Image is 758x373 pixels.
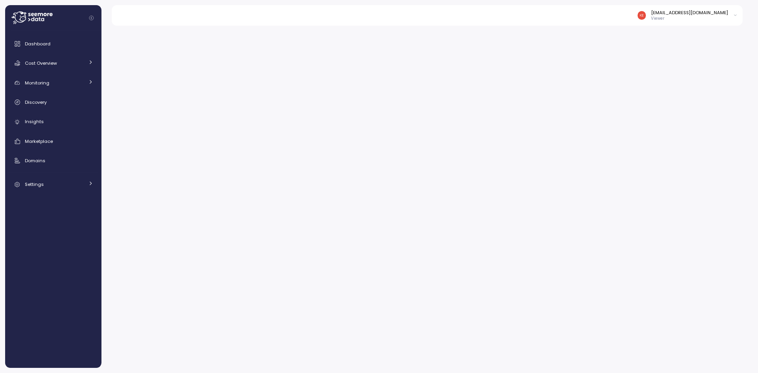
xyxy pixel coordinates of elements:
[25,60,57,66] span: Cost Overview
[651,16,728,21] p: Viewer
[8,176,98,192] a: Settings
[8,133,98,149] a: Marketplace
[25,41,51,47] span: Dashboard
[25,157,45,164] span: Domains
[25,118,44,125] span: Insights
[638,11,646,19] img: e4f1013cbcfa3a60050984dc5e8e116a
[25,99,47,105] span: Discovery
[8,114,98,130] a: Insights
[651,9,728,16] div: [EMAIL_ADDRESS][DOMAIN_NAME]
[8,75,98,91] a: Monitoring
[8,55,98,71] a: Cost Overview
[25,80,49,86] span: Monitoring
[25,181,44,187] span: Settings
[8,36,98,52] a: Dashboard
[25,138,53,144] span: Marketplace
[8,153,98,169] a: Domains
[8,94,98,110] a: Discovery
[86,15,96,21] button: Collapse navigation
